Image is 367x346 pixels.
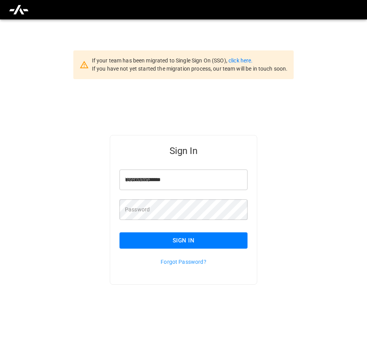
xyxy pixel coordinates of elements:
h5: Sign In [119,145,248,157]
p: Forgot Password? [119,258,248,266]
span: If you have not yet started the migration process, our team will be in touch soon. [92,66,288,72]
span: If your team has been migrated to Single Sign On (SSO), [92,57,229,64]
a: click here. [229,57,253,64]
img: ampcontrol.io logo [9,2,29,17]
button: Sign In [119,232,248,249]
